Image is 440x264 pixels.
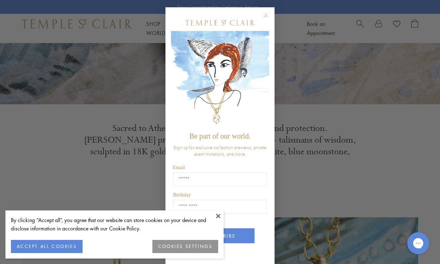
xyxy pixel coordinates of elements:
button: ACCEPT ALL COOKIES [11,240,83,253]
div: By clicking “Accept all”, you agree that our website can store cookies on your device and disclos... [11,216,218,233]
span: Email [173,165,185,170]
img: Temple St. Clair [185,20,255,26]
span: Be part of our world. [189,132,251,140]
button: Close dialog [265,15,274,24]
span: Sign up for exclusive collection previews, private event invitations, and more. [173,144,267,157]
button: COOKIES SETTINGS [152,240,218,253]
iframe: Gorgias live chat messenger [404,230,433,257]
span: Birthday [173,192,191,198]
img: c4a9eb12-d91a-4d4a-8ee0-386386f4f338.jpeg [171,31,269,128]
input: Email [173,172,267,186]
